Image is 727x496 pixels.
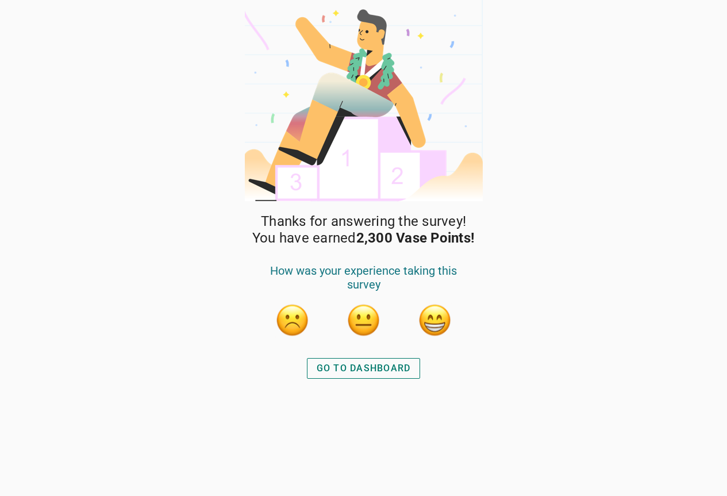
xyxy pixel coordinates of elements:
strong: 2,300 Vase Points! [356,230,475,246]
div: GO TO DASHBOARD [317,362,411,375]
span: Thanks for answering the survey! [261,213,466,230]
div: How was your experience taking this survey [257,264,471,303]
button: GO TO DASHBOARD [307,358,421,379]
span: You have earned [252,230,475,247]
